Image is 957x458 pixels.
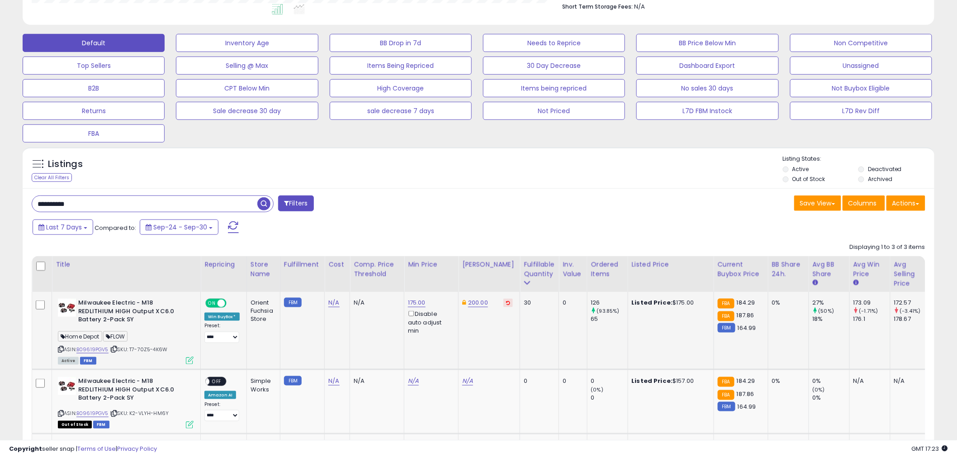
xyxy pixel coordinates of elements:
button: Top Sellers [23,57,165,75]
div: Disable auto adjust min [408,309,451,335]
div: N/A [853,377,883,385]
span: 2025-10-9 17:23 GMT [912,444,948,453]
button: Not Priced [483,102,625,120]
span: 164.99 [738,324,756,332]
div: [PERSON_NAME] [462,260,516,269]
button: Returns [23,102,165,120]
button: Unassigned [790,57,932,75]
a: 200.00 [468,298,488,307]
span: 184.29 [737,298,755,307]
div: Win BuyBox * [204,313,240,321]
span: | SKU: T7-70Z5-4K6W [110,346,167,353]
div: 0 [563,377,580,385]
span: 164.99 [738,402,756,411]
b: Listed Price: [632,298,673,307]
div: Avg Selling Price [894,260,927,288]
button: Save View [794,196,841,211]
button: Filters [278,196,313,211]
label: Deactivated [868,165,902,173]
a: N/A [462,377,473,386]
div: Clear All Filters [32,173,72,182]
b: Listed Price: [632,377,673,385]
span: OFF [225,300,240,307]
a: Terms of Use [77,444,116,453]
div: ASIN: [58,377,194,427]
div: ASIN: [58,299,194,363]
button: No sales 30 days [636,79,778,97]
span: 187.86 [737,390,754,398]
a: N/A [328,298,339,307]
button: FBA [23,124,165,143]
div: N/A [894,377,924,385]
span: All listings that are currently out of stock and unavailable for purchase on Amazon [58,421,92,429]
a: Privacy Policy [117,444,157,453]
button: Items Being Repriced [330,57,472,75]
button: Needs to Reprice [483,34,625,52]
div: 65 [591,315,628,323]
button: BB Price Below Min [636,34,778,52]
div: Fulfillable Quantity [524,260,555,279]
label: Archived [868,175,892,183]
span: 187.86 [737,311,754,320]
div: Preset: [204,401,240,422]
div: BB Share 24h. [772,260,805,279]
div: 178.67 [894,315,931,323]
small: FBA [718,390,734,400]
div: 0 [591,394,628,402]
img: 41zNc8aBxZL._SL40_.jpg [58,299,76,317]
small: FBM [718,323,735,333]
div: Avg BB Share [813,260,846,279]
div: Inv. value [563,260,583,279]
button: Last 7 Days [33,219,93,235]
button: Dashboard Export [636,57,778,75]
span: Sep-24 - Sep-30 [153,223,207,232]
div: $175.00 [632,299,707,307]
span: Home Depot [58,331,102,342]
h5: Listings [48,158,83,171]
a: N/A [328,377,339,386]
div: Title [56,260,197,269]
button: B2B [23,79,165,97]
span: | SKU: K2-VLYH-HM6Y [110,410,169,417]
label: Active [792,165,809,173]
a: 175.00 [408,298,426,307]
div: Ordered Items [591,260,624,279]
span: N/A [634,2,645,11]
div: 30 [524,299,552,307]
div: Store Name [251,260,276,279]
div: 0% [772,377,802,385]
div: 0% [813,377,849,385]
button: Items being repriced [483,79,625,97]
span: FLOW [103,331,128,342]
div: Avg Win Price [853,260,886,279]
span: 184.29 [737,377,755,385]
div: Current Buybox Price [718,260,764,279]
div: N/A [354,299,397,307]
button: CPT Below Min [176,79,318,97]
b: Milwaukee Electric - M18 REDLITHIUM HIGH Output XC6.0 Battery 2-Pack SY [78,299,188,326]
button: L7D Rev Diff [790,102,932,120]
span: OFF [209,378,224,386]
a: N/A [408,377,419,386]
small: Avg BB Share. [813,279,818,287]
div: N/A [354,377,397,385]
div: Repricing [204,260,243,269]
small: (0%) [591,386,604,393]
div: 126 [591,299,628,307]
div: 0% [772,299,802,307]
button: Inventory Age [176,34,318,52]
small: FBM [284,376,302,386]
small: FBA [718,299,734,309]
small: (50%) [819,307,834,315]
button: Sale decrease 30 day [176,102,318,120]
b: Short Term Storage Fees: [562,3,633,10]
div: 18% [813,315,849,323]
button: Sep-24 - Sep-30 [140,219,218,235]
small: (-3.41%) [900,307,921,315]
small: (93.85%) [597,307,620,315]
small: FBM [718,402,735,411]
div: Cost [328,260,346,269]
span: All listings currently available for purchase on Amazon [58,357,79,365]
div: Comp. Price Threshold [354,260,400,279]
small: (0%) [813,386,825,393]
